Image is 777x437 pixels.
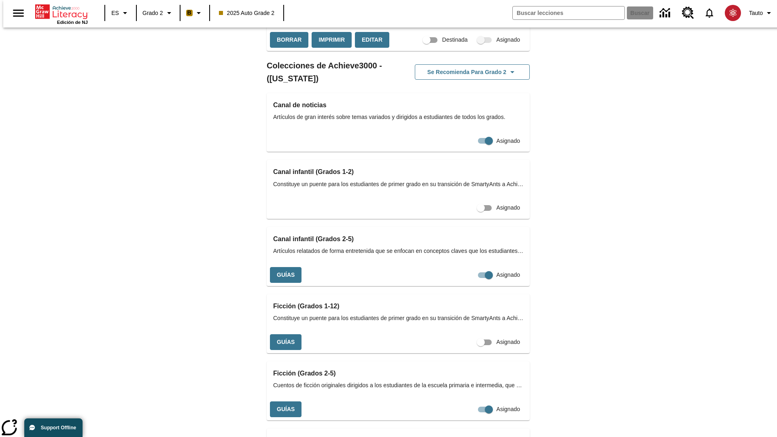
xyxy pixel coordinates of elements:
[270,267,301,283] button: Guías
[273,301,523,312] h3: Ficción (Grados 1-12)
[497,338,520,346] span: Asignado
[270,401,301,417] button: Guías
[273,166,523,178] h3: Canal infantil (Grados 1-2)
[497,204,520,212] span: Asignado
[497,405,520,414] span: Asignado
[41,425,76,431] span: Support Offline
[415,64,530,80] button: Se recomienda para Grado 2
[497,137,520,145] span: Asignado
[139,6,177,20] button: Grado: Grado 2, Elige un grado
[655,2,677,24] a: Centro de información
[725,5,741,21] img: avatar image
[57,20,88,25] span: Edición de NJ
[746,6,777,20] button: Perfil/Configuración
[677,2,699,24] a: Centro de recursos, Se abrirá en una pestaña nueva.
[312,32,352,48] button: Imprimir, Se abrirá en una ventana nueva
[24,418,83,437] button: Support Offline
[355,32,389,48] button: Editar
[273,247,523,255] span: Artículos relatados de forma entretenida que se enfocan en conceptos claves que los estudiantes a...
[111,9,119,17] span: ES
[273,180,523,189] span: Constituye un puente para los estudiantes de primer grado en su transición de SmartyAnts a Achiev...
[35,4,88,20] a: Portada
[270,32,308,48] button: Borrar
[108,6,134,20] button: Lenguaje: ES, Selecciona un idioma
[142,9,163,17] span: Grado 2
[720,2,746,23] button: Escoja un nuevo avatar
[273,368,523,379] h3: Ficción (Grados 2-5)
[749,9,763,17] span: Tauto
[273,113,523,121] span: Artículos de gran interés sobre temas variados y dirigidos a estudiantes de todos los grados.
[267,59,398,85] h2: Colecciones de Achieve3000 - ([US_STATE])
[442,36,468,44] span: Destinada
[273,100,523,111] h3: Canal de noticias
[35,3,88,25] div: Portada
[6,1,30,25] button: Abrir el menú lateral
[699,2,720,23] a: Notificaciones
[497,271,520,279] span: Asignado
[513,6,624,19] input: Buscar campo
[273,233,523,245] h3: Canal infantil (Grados 2-5)
[219,9,275,17] span: 2025 Auto Grade 2
[273,381,523,390] span: Cuentos de ficción originales dirigidos a los estudiantes de la escuela primaria e intermedia, qu...
[270,334,301,350] button: Guías
[273,314,523,322] span: Constituye un puente para los estudiantes de primer grado en su transición de SmartyAnts a Achiev...
[187,8,191,18] span: B
[497,36,520,44] span: Asignado
[183,6,207,20] button: Boost El color de la clase es anaranjado claro. Cambiar el color de la clase.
